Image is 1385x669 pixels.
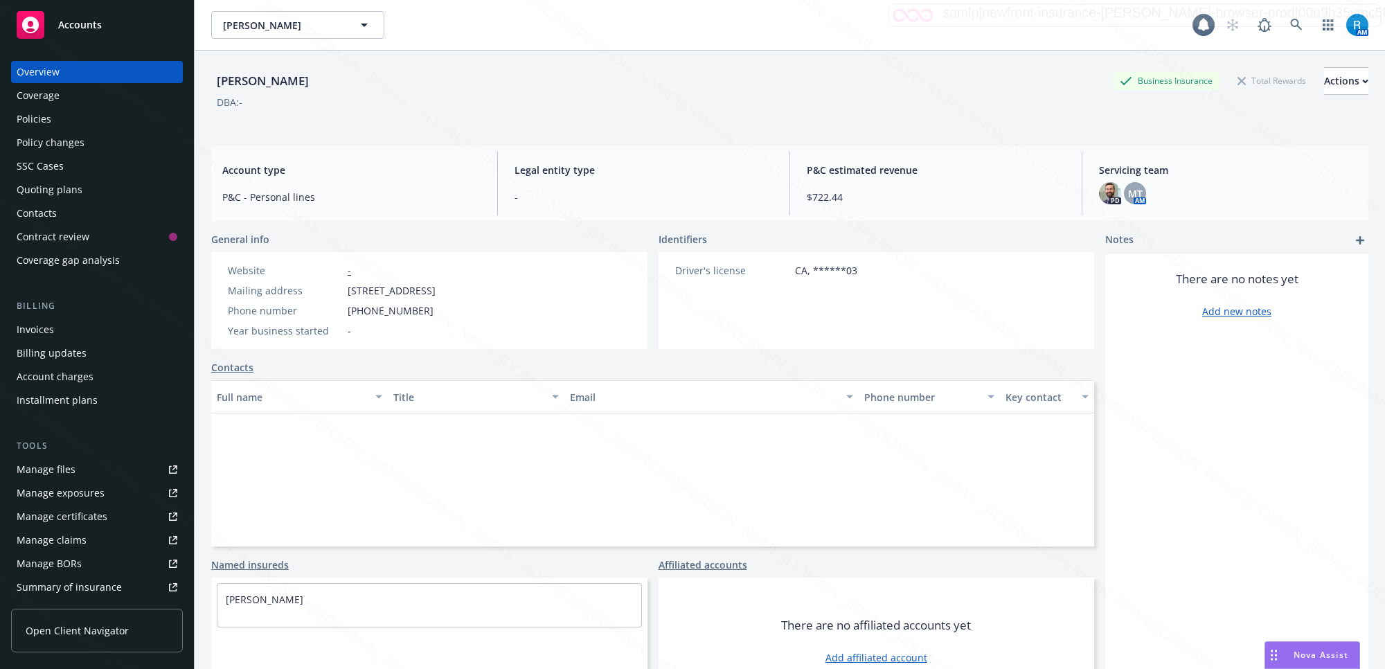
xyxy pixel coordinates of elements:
[11,319,183,341] a: Invoices
[515,190,773,204] span: -
[11,84,183,107] a: Coverage
[825,650,927,665] a: Add affiliated account
[1265,641,1360,669] button: Nova Assist
[864,390,979,404] div: Phone number
[17,319,54,341] div: Invoices
[11,299,183,313] div: Billing
[17,366,93,388] div: Account charges
[1219,11,1246,39] a: Start snowing
[17,506,107,528] div: Manage certificates
[11,342,183,364] a: Billing updates
[807,190,1065,204] span: $722.44
[807,163,1065,177] span: P&C estimated revenue
[1202,304,1271,319] a: Add new notes
[11,61,183,83] a: Overview
[1231,72,1313,89] div: Total Rewards
[17,389,98,411] div: Installment plans
[11,6,183,44] a: Accounts
[211,380,388,413] button: Full name
[1324,68,1368,94] div: Actions
[1314,11,1342,39] a: Switch app
[564,380,859,413] button: Email
[11,458,183,481] a: Manage files
[217,390,367,404] div: Full name
[1128,186,1143,201] span: MT
[17,226,89,248] div: Contract review
[223,18,343,33] span: [PERSON_NAME]
[226,593,303,606] a: [PERSON_NAME]
[1251,11,1278,39] a: Report a Bug
[17,179,82,201] div: Quoting plans
[17,576,122,598] div: Summary of insurance
[348,323,351,338] span: -
[211,232,269,247] span: General info
[222,163,481,177] span: Account type
[58,19,102,30] span: Accounts
[1294,649,1348,661] span: Nova Assist
[211,360,253,375] a: Contacts
[222,190,481,204] span: P&C - Personal lines
[11,249,183,271] a: Coverage gap analysis
[11,366,183,388] a: Account charges
[659,232,707,247] span: Identifiers
[675,263,789,278] div: Driver's license
[11,155,183,177] a: SSC Cases
[1000,380,1094,413] button: Key contact
[1176,271,1298,287] span: There are no notes yet
[781,617,971,634] span: There are no affiliated accounts yet
[393,390,544,404] div: Title
[11,482,183,504] a: Manage exposures
[17,108,51,130] div: Policies
[11,576,183,598] a: Summary of insurance
[348,283,436,298] span: [STREET_ADDRESS]
[570,390,838,404] div: Email
[1099,182,1121,204] img: photo
[1352,232,1368,249] a: add
[17,155,64,177] div: SSC Cases
[11,226,183,248] a: Contract review
[17,342,87,364] div: Billing updates
[26,623,129,638] span: Open Client Navigator
[17,202,57,224] div: Contacts
[211,557,289,572] a: Named insureds
[228,323,342,338] div: Year business started
[659,557,747,572] a: Affiliated accounts
[17,132,84,154] div: Policy changes
[17,61,60,83] div: Overview
[11,439,183,453] div: Tools
[859,380,1000,413] button: Phone number
[17,529,87,551] div: Manage claims
[388,380,564,413] button: Title
[11,202,183,224] a: Contacts
[211,11,384,39] button: [PERSON_NAME]
[1265,642,1283,668] div: Drag to move
[1006,390,1073,404] div: Key contact
[228,283,342,298] div: Mailing address
[1105,232,1134,249] span: Notes
[17,458,75,481] div: Manage files
[11,389,183,411] a: Installment plans
[17,553,82,575] div: Manage BORs
[515,163,773,177] span: Legal entity type
[11,108,183,130] a: Policies
[1324,67,1368,95] button: Actions
[1283,11,1310,39] a: Search
[11,179,183,201] a: Quoting plans
[1346,14,1368,36] img: photo
[348,303,434,318] span: [PHONE_NUMBER]
[11,553,183,575] a: Manage BORs
[217,95,242,109] div: DBA: -
[11,132,183,154] a: Policy changes
[211,72,314,90] div: [PERSON_NAME]
[17,249,120,271] div: Coverage gap analysis
[228,303,342,318] div: Phone number
[17,482,105,504] div: Manage exposures
[11,529,183,551] a: Manage claims
[348,264,351,277] a: -
[1099,163,1357,177] span: Servicing team
[17,84,60,107] div: Coverage
[228,263,342,278] div: Website
[1113,72,1219,89] div: Business Insurance
[11,506,183,528] a: Manage certificates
